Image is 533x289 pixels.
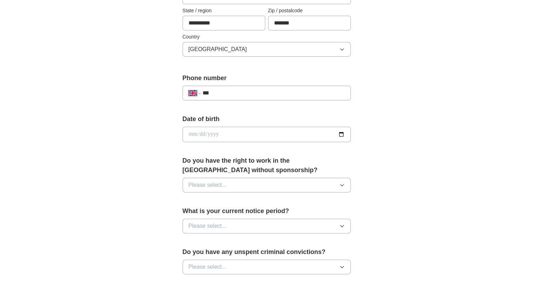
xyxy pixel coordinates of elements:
label: Country [183,33,351,41]
span: Please select... [189,263,227,271]
label: Phone number [183,73,351,83]
span: Please select... [189,181,227,189]
label: Do you have any unspent criminal convictions? [183,247,351,257]
span: [GEOGRAPHIC_DATA] [189,45,247,54]
label: State / region [183,7,265,14]
label: Do you have the right to work in the [GEOGRAPHIC_DATA] without sponsorship? [183,156,351,175]
button: Please select... [183,178,351,192]
button: [GEOGRAPHIC_DATA] [183,42,351,57]
span: Please select... [189,222,227,230]
button: Please select... [183,260,351,274]
label: Zip / postalcode [268,7,351,14]
label: Date of birth [183,114,351,124]
button: Please select... [183,219,351,233]
label: What is your current notice period? [183,206,351,216]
